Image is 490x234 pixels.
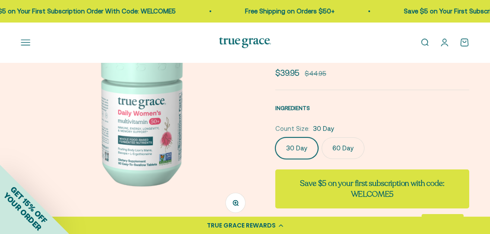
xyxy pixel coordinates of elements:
span: INGREDIENTS [275,105,310,111]
compare-at-price: $44.95 [305,68,326,79]
div: TRUE GRACE REWARDS [207,221,276,230]
legend: Count Size: [275,123,309,134]
span: 30 Day [313,123,334,134]
a: Free Shipping on Orders $50+ [238,7,327,15]
span: GET 15% OFF [9,185,49,225]
strong: Save $5 on your first subscription with code: WELCOME5 [300,178,444,199]
sale-price: $39.95 [275,66,300,79]
button: INGREDIENTS [275,103,310,113]
span: YOUR ORDER [2,191,43,232]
